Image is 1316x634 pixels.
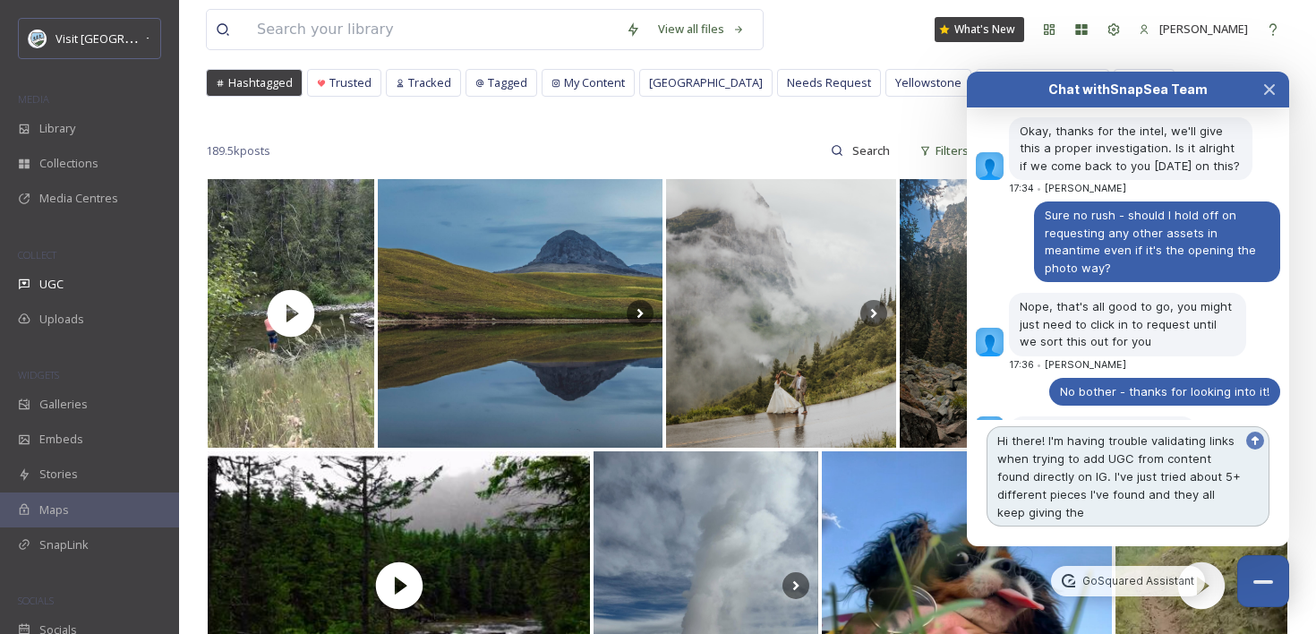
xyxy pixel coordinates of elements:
[18,368,59,381] span: WIDGETS
[39,311,84,328] span: Uploads
[1130,12,1257,47] a: [PERSON_NAME]
[39,501,69,518] span: Maps
[649,74,763,91] span: [GEOGRAPHIC_DATA]
[1009,183,1137,194] div: 17:34 [PERSON_NAME]
[56,30,227,47] span: Visit [GEOGRAPHIC_DATA] Parks
[900,179,1117,448] img: Jenny Lake area - - - - #amongthewild #grandtetonnationalpark #mountaingirls #sheexplores #womenw...
[935,17,1024,42] a: What's New
[895,74,961,91] span: Yellowstone
[39,190,118,207] span: Media Centres
[1237,555,1289,607] button: Close Chat
[1037,359,1041,371] span: •
[39,155,98,172] span: Collections
[843,133,902,168] input: Search
[228,74,293,91] span: Hashtagged
[1045,208,1260,275] span: Sure no rush - should I hold off on requesting any other assets in meantime even if it's the open...
[666,179,897,448] img: A Glacier National Park love story written in rain. 🌧️🌿✨🏔️🩵 — As the sky wept, the clouds moved, ...
[206,142,270,159] span: 189.5k posts
[378,179,662,448] img: My happy place! >>>swipe to see it all>>> • • • #happyplace #reflection #reflect #lake #mountains...
[1060,384,1269,398] span: No bother - thanks for looking into it!
[488,74,527,91] span: Tagged
[329,74,372,91] span: Trusted
[39,536,89,553] span: SnapLink
[39,120,75,137] span: Library
[208,179,374,448] img: thumbnail
[1159,21,1248,37] span: [PERSON_NAME]
[1037,183,1041,194] span: •
[18,92,49,106] span: MEDIA
[976,328,1004,356] img: a83b7a6833c954dcbdb9edaceaf59094
[976,152,1004,181] img: a83b7a6833c954dcbdb9edaceaf59094
[1250,72,1289,107] button: Close Chat
[408,74,451,91] span: Tracked
[248,10,617,49] input: Search your library
[564,74,625,91] span: My Content
[18,248,56,261] span: COLLECT
[39,431,83,448] span: Embeds
[787,74,871,91] span: Needs Request
[1020,124,1240,173] span: Okay, thanks for the intel, we'll give this a proper investigation. Is it alright if we come back...
[39,276,64,293] span: UGC
[29,30,47,47] img: download.png
[39,466,78,483] span: Stories
[39,396,88,413] span: Galleries
[18,594,54,607] span: SOCIALS
[1051,566,1204,596] a: GoSquared Assistant
[1020,299,1235,348] span: Nope, that's all good to go, you might just need to click in to request until we sort this out fo...
[649,12,754,47] a: View all files
[1009,359,1137,371] div: 17:36 [PERSON_NAME]
[936,142,969,159] span: Filters
[999,81,1257,99] div: Chat with SnapSea Team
